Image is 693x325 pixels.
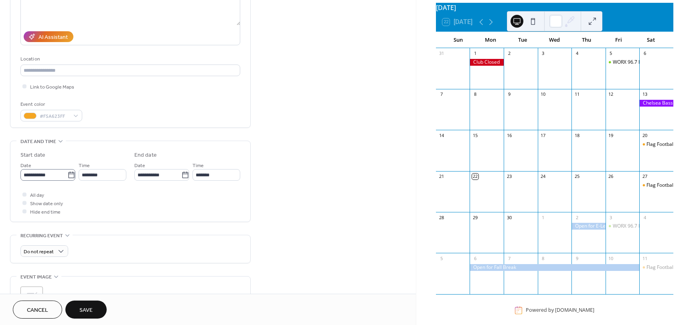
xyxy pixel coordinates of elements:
div: 3 [540,50,546,57]
div: WORX 96.7 FM [606,223,640,230]
span: Show date only [30,200,63,208]
div: 22 [472,174,478,180]
div: 6 [642,50,648,57]
div: 1 [540,214,546,220]
div: 8 [540,255,546,261]
button: AI Assistant [24,31,73,42]
div: 30 [506,214,512,220]
div: Open for Fall Break [470,264,639,271]
span: Date [20,161,31,170]
div: Location [20,55,239,63]
div: 29 [472,214,478,220]
div: 23 [506,174,512,180]
span: Link to Google Maps [30,83,74,91]
div: Flag Football Games [639,264,673,271]
div: 25 [574,174,580,180]
div: Tue [507,32,539,48]
div: 12 [608,91,614,97]
span: #F5A623FF [40,112,69,121]
span: Hide end time [30,208,61,216]
div: Flag Football Games [646,264,692,271]
div: ; [20,287,43,309]
div: 11 [574,91,580,97]
div: Mon [474,32,507,48]
div: 7 [506,255,512,261]
div: Event color [20,100,81,109]
div: Wed [539,32,571,48]
div: 11 [642,255,648,261]
span: Time [192,161,204,170]
div: 31 [438,50,444,57]
span: Do not repeat [24,247,54,256]
a: [DOMAIN_NAME] [555,307,594,314]
div: Club Closed [470,59,504,66]
div: 2 [506,50,512,57]
div: Fri [603,32,635,48]
div: 8 [472,91,478,97]
div: 28 [438,214,444,220]
span: Time [79,161,90,170]
div: 1 [472,50,478,57]
div: Chelsea Bass Masters [639,100,673,107]
div: Flag Football Game [639,182,673,189]
div: WORX 96.7 FM [613,223,645,230]
div: 17 [540,132,546,138]
div: 10 [540,91,546,97]
div: 14 [438,132,444,138]
button: Cancel [13,301,62,319]
span: All day [30,191,44,200]
div: Powered by [526,307,594,314]
span: Save [79,306,93,315]
div: WORX 96.7 FM [613,59,645,66]
div: 3 [608,214,614,220]
div: Flag Football Jamboree [639,141,673,148]
div: Thu [571,32,603,48]
div: Start date [20,151,45,159]
div: 7 [438,91,444,97]
div: 9 [506,91,512,97]
div: 13 [642,91,648,97]
span: Date [134,161,145,170]
span: Recurring event [20,232,63,240]
div: 27 [642,174,648,180]
div: 9 [574,255,580,261]
div: 21 [438,174,444,180]
div: 2 [574,214,580,220]
div: 18 [574,132,580,138]
div: 4 [574,50,580,57]
span: Cancel [27,306,48,315]
div: End date [134,151,157,159]
div: Sat [635,32,667,48]
div: 6 [472,255,478,261]
div: 5 [608,50,614,57]
div: 24 [540,174,546,180]
div: Flag Football Game [646,182,689,189]
div: 26 [608,174,614,180]
div: Sun [442,32,474,48]
div: 16 [506,132,512,138]
div: 19 [608,132,614,138]
button: Save [65,301,107,319]
div: AI Assistant [38,33,68,42]
div: 15 [472,132,478,138]
div: 5 [438,255,444,261]
div: 4 [642,214,648,220]
span: Event image [20,273,52,281]
div: Open for E-Learning - Madison Elementaries [571,223,606,230]
div: 10 [608,255,614,261]
div: [DATE] [436,3,673,12]
div: WORX 96.7 FM [606,59,640,66]
span: Date and time [20,137,56,146]
div: 20 [642,132,648,138]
